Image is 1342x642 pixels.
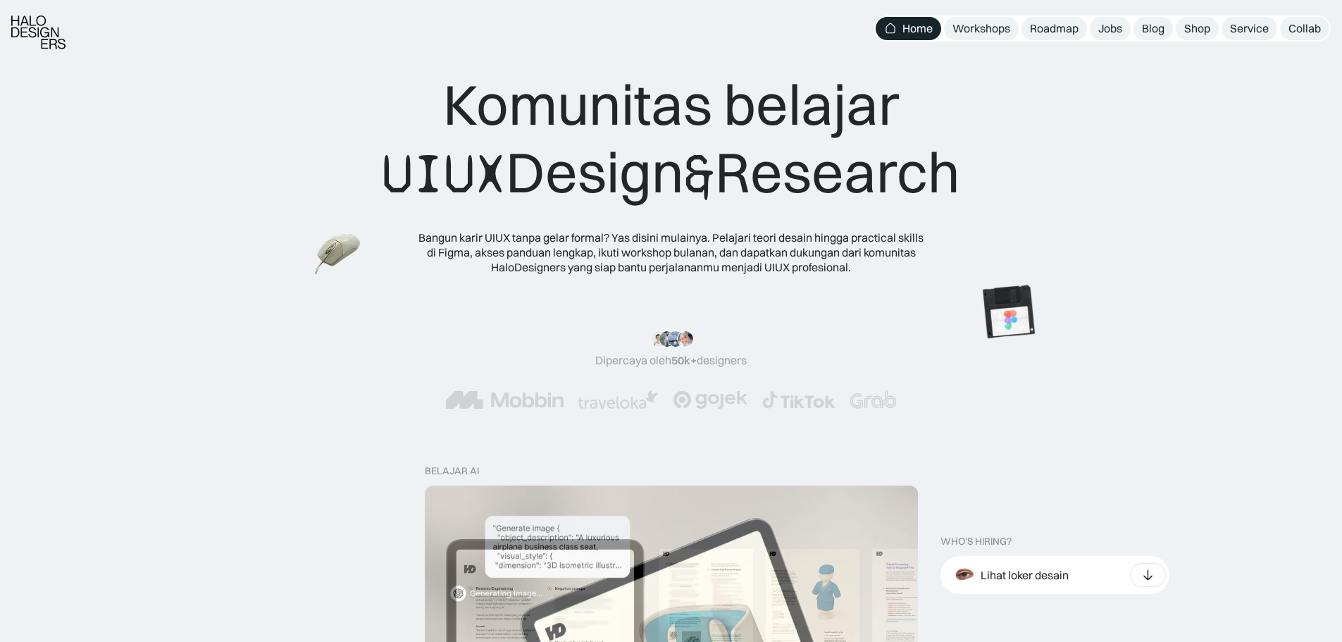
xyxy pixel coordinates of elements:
a: Workshops [944,17,1019,40]
span: UIUX [382,140,506,208]
a: Service [1222,17,1277,40]
div: belajar ai [425,465,479,477]
a: Jobs [1090,17,1131,40]
div: Shop [1184,21,1210,36]
span: 50k+ [671,353,697,367]
div: Collab [1288,21,1321,36]
div: Komunitas belajar Design Research [382,70,960,208]
div: Service [1230,21,1269,36]
div: Lihat loker desain [981,568,1069,583]
div: WHO’S HIRING? [940,536,1012,548]
span: & [684,140,715,208]
a: Blog [1133,17,1173,40]
div: Jobs [1098,21,1122,36]
a: Collab [1280,17,1329,40]
div: Dipercaya oleh designers [595,353,747,368]
a: Home [876,17,941,40]
a: Roadmap [1021,17,1087,40]
div: Home [902,21,933,36]
a: Shop [1176,17,1219,40]
div: Roadmap [1030,21,1079,36]
div: Blog [1142,21,1164,36]
div: Workshops [952,21,1010,36]
div: Bangun karir UIUX tanpa gelar formal? Yas disini mulainya. Pelajari teori desain hingga practical... [418,230,925,274]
